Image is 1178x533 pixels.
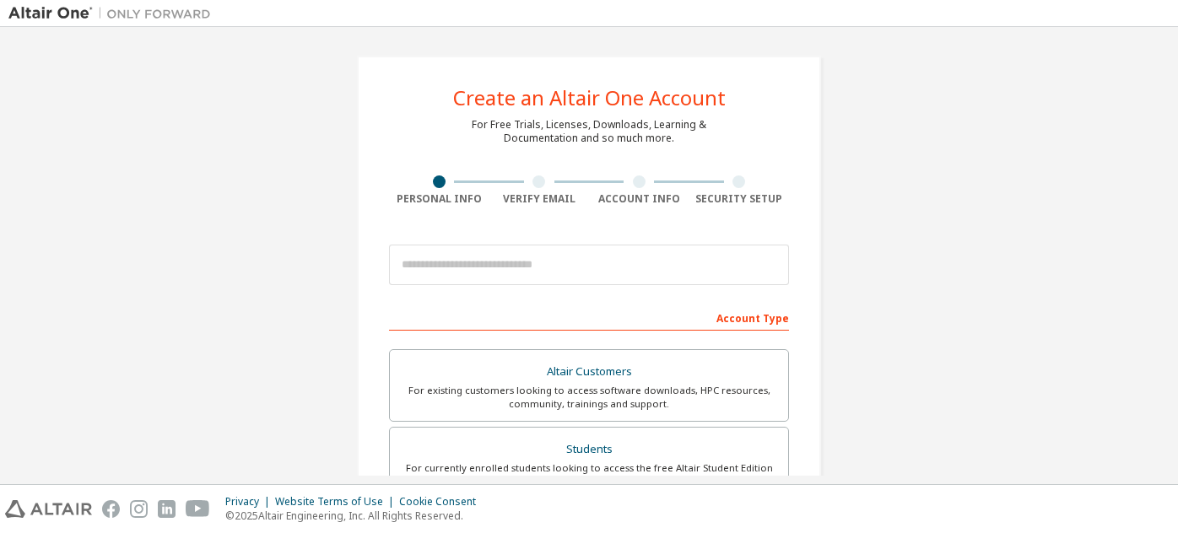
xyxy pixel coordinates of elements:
[400,461,778,488] div: For currently enrolled students looking to access the free Altair Student Edition bundle and all ...
[158,500,176,518] img: linkedin.svg
[472,118,706,145] div: For Free Trials, Licenses, Downloads, Learning & Documentation and so much more.
[102,500,120,518] img: facebook.svg
[5,500,92,518] img: altair_logo.svg
[453,88,726,108] div: Create an Altair One Account
[399,495,486,509] div: Cookie Consent
[8,5,219,22] img: Altair One
[389,304,789,331] div: Account Type
[400,438,778,461] div: Students
[489,192,590,206] div: Verify Email
[130,500,148,518] img: instagram.svg
[275,495,399,509] div: Website Terms of Use
[389,192,489,206] div: Personal Info
[225,509,486,523] p: © 2025 Altair Engineering, Inc. All Rights Reserved.
[400,360,778,384] div: Altair Customers
[689,192,790,206] div: Security Setup
[589,192,689,206] div: Account Info
[400,384,778,411] div: For existing customers looking to access software downloads, HPC resources, community, trainings ...
[225,495,275,509] div: Privacy
[186,500,210,518] img: youtube.svg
